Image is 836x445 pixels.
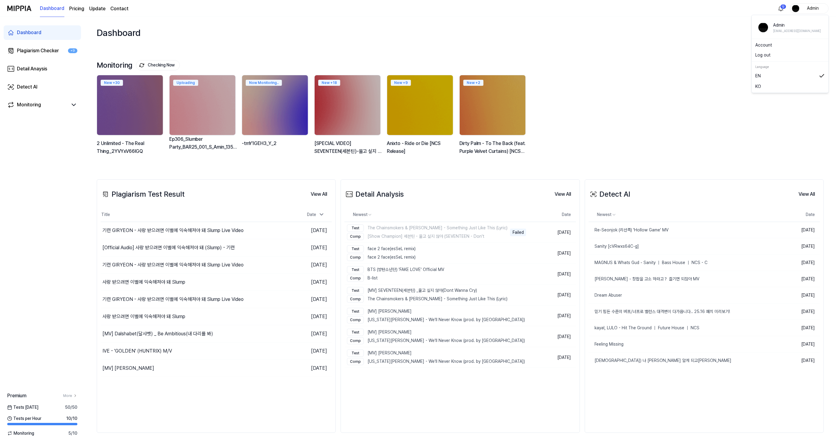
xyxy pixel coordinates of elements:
[589,357,732,364] div: [DEMOGRAPHIC_DATA]) 나 [PERSON_NAME] 알게 되고[PERSON_NAME]
[785,287,820,304] td: [DATE]
[65,404,77,411] span: 50 / 50
[7,101,68,108] a: Monitoring
[530,326,576,347] td: [DATE]
[170,75,235,135] img: backgroundIamge
[246,80,282,86] div: Now Monitoring..
[17,47,59,54] div: Plagiarism Checker
[387,75,455,161] a: New +9backgroundIamgeAnixto - Ride or Die [NCS Release]
[785,255,820,271] td: [DATE]
[242,75,308,135] img: backgroundIamge
[347,224,364,232] div: Test
[318,80,340,86] div: New + 18
[347,245,364,253] div: Test
[530,285,576,305] td: [DATE]
[4,80,81,94] a: Detect AI
[785,271,820,287] td: [DATE]
[242,140,309,155] div: -tmY1GEH3_Y_2
[387,140,455,155] div: Anixto - Ride or Die [NCS Release]
[589,271,785,287] a: [PERSON_NAME] - 창팝을 고소 하라고？ 즐기면 되잖아 MV
[589,292,622,298] div: Dream Abuser
[589,304,785,320] a: 믿기 힘든 수준의 버프⧸너프로 밸런스 대격변이 다가옵니다.. 25.16 패치 미리보기!
[4,25,81,40] a: Dashboard
[63,393,77,398] a: More
[785,304,820,320] td: [DATE]
[102,244,235,251] div: [Official Audio] 사랑 받으려면 이별에 익숙해져야 돼 (Slump) - 기련
[756,83,825,90] a: KO
[274,360,332,377] td: [DATE]
[530,222,576,243] td: [DATE]
[589,336,785,352] a: Feeling Missing
[136,60,180,70] button: Checking Now
[589,353,785,369] a: [DEMOGRAPHIC_DATA]) 나 [PERSON_NAME] 알게 되고[PERSON_NAME]
[7,415,41,422] span: Tests per Hour
[510,229,526,236] div: Failed
[173,80,198,86] div: Uploading
[347,224,507,232] div: The Chainsmokers & [PERSON_NAME] - Something Just Like This (Lyric)
[4,44,81,58] a: Plagiarism Checker+9
[347,337,364,344] div: Comp
[777,5,785,12] img: 알림
[347,266,444,273] div: BTS (방탄소년단) 'FAKE LOVE' Official MV
[97,23,141,42] div: Dashboard
[785,336,820,353] td: [DATE]
[347,254,416,261] div: face 2 face(esSeL remix)
[347,287,364,294] div: Test
[102,227,244,234] div: 기련 GIRYEON - 사랑 받으려면 이별에 익숙해져야 돼 Slump Live Video
[242,75,309,161] a: Now Monitoring..backgroundIamge-tmY1GEH3_Y_2
[347,329,525,336] div: [MV] [PERSON_NAME]
[776,4,786,13] button: 알림12
[589,325,700,331] div: kaya!, LULO - Hit The Ground ｜ Future House ｜ NCS
[463,80,484,86] div: New + 2
[345,326,530,347] a: Test[MV] [PERSON_NAME]Comp[US_STATE][PERSON_NAME] - We'll Never Know (prod. by [GEOGRAPHIC_DATA])
[17,83,37,91] div: Detect AI
[391,80,411,86] div: New + 9
[274,291,332,308] td: [DATE]
[7,430,34,437] span: Monitoring
[102,313,185,320] div: 사랑 받으려면 이별에 익숙해져야 돼 Slump
[530,208,576,222] th: Date
[274,239,332,256] td: [DATE]
[785,238,820,255] td: [DATE]
[97,140,164,155] div: 2 Unlimited - The Real Thing_2YVYxV66lGQ
[17,29,41,36] div: Dashboard
[102,261,244,269] div: 기련 GIRYEON - 사랑 받으려면 이별에 익숙해져야 돼 Slump Live Video
[790,3,829,14] button: profileAdmin
[460,75,526,135] img: backgroundIamge
[345,264,530,284] a: TestBTS (방탄소년단) 'FAKE LOVE' Official MVCompB-list
[589,243,639,250] div: Sanity [cVRwxs64C-g]
[274,274,332,291] td: [DATE]
[589,287,785,303] a: Dream Abuser
[274,308,332,325] td: [DATE]
[314,75,382,161] a: New +18backgroundIamge[SPECIAL VIDEO] SEVENTEEN(세븐틴)-울고 싶지 않아(Don't Wanna Cry) Part Switch ver.
[347,337,525,344] div: [US_STATE][PERSON_NAME] - We'll Never Know (prod. by [GEOGRAPHIC_DATA])
[102,365,154,372] div: [MV] [PERSON_NAME]
[785,320,820,336] td: [DATE]
[40,0,64,17] a: Dashboard
[274,325,332,343] td: [DATE]
[139,63,144,68] img: monitoring Icon
[752,15,829,93] div: profileAdmin
[89,5,105,12] a: Update
[69,5,84,12] button: Pricing
[589,320,785,336] a: kaya!, LULO - Hit The Ground ｜ Future House ｜ NCS
[756,52,825,58] button: Log out
[785,353,820,369] td: [DATE]
[68,48,77,53] div: +9
[347,350,364,357] div: Test
[314,140,382,155] div: [SPECIAL VIDEO] SEVENTEEN(세븐틴)-울고 싶지 않아(Don't Wanna Cry) Part Switch ver.
[347,275,364,282] div: Comp
[530,305,576,326] td: [DATE]
[102,330,213,337] div: [MV] Dalshabet(달샤벳) _ Be Ambitious(내 다리를 봐)
[387,75,453,135] img: backgroundIamge
[589,238,785,254] a: Sanity [cVRwxs64C-g]
[347,329,364,336] div: Test
[4,62,81,76] a: Detail Anaysis
[97,75,163,135] img: backgroundIamge
[589,189,630,200] div: Detect AI
[773,28,821,33] div: [EMAIL_ADDRESS][DOMAIN_NAME]
[589,260,708,266] div: MAGNUS & Whats Gud - Sanity ｜ Bass House ｜ NCS - C
[794,188,820,200] button: View All
[347,275,444,282] div: B-list
[345,347,530,368] a: Test[MV] [PERSON_NAME]Comp[US_STATE][PERSON_NAME] - We'll Never Know (prod. by [GEOGRAPHIC_DATA])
